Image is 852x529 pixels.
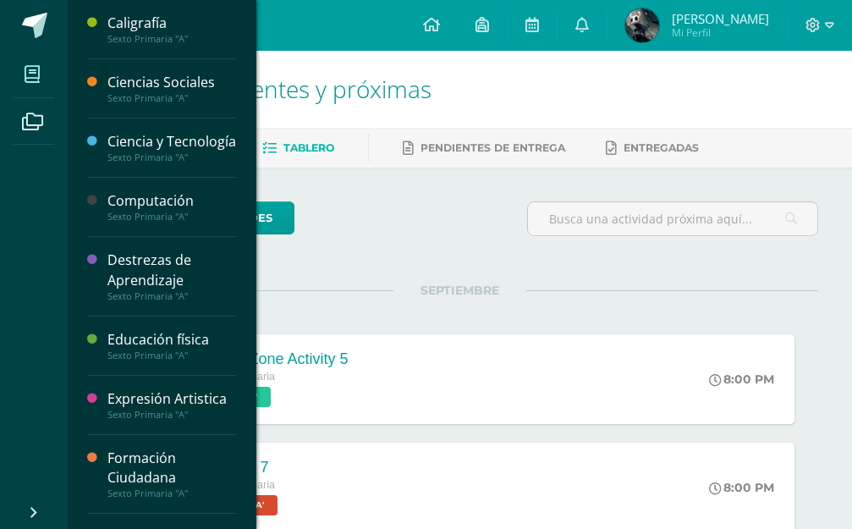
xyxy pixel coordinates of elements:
[606,135,699,162] a: Entregadas
[107,409,236,421] div: Sexto Primaria "A"
[107,73,236,92] div: Ciencias Sociales
[107,211,236,223] div: Sexto Primaria "A"
[528,202,817,235] input: Busca una actividad próxima aquí...
[107,33,236,45] div: Sexto Primaria "A"
[107,449,236,488] div: Formación Ciudadana
[625,8,659,42] img: 83871fccad67834d61b9593b70919c50.png
[107,350,236,361] div: Sexto Primaria "A"
[107,389,236,421] a: Expresión ArtisticaSexto Primaria "A"
[107,449,236,499] a: Formación CiudadanaSexto Primaria "A"
[403,135,565,162] a: Pendientes de entrega
[393,283,526,298] span: SEPTIEMBRE
[205,350,348,368] div: Unit 4 Zone Activity 5
[107,152,236,163] div: Sexto Primaria "A"
[262,135,334,162] a: Tablero
[709,480,774,495] div: 8:00 PM
[107,488,236,499] div: Sexto Primaria "A"
[107,92,236,104] div: Sexto Primaria "A"
[709,372,774,387] div: 8:00 PM
[107,191,236,223] a: ComputaciónSexto Primaria "A"
[107,330,236,350] div: Educación física
[107,73,236,104] a: Ciencias SocialesSexto Primaria "A"
[107,14,236,33] div: Caligrafía
[107,251,236,289] div: Destrezas de Aprendizaje
[107,251,236,301] a: Destrezas de AprendizajeSexto Primaria "A"
[88,73,431,105] span: Actividades recientes y próximas
[672,25,769,40] span: Mi Perfil
[107,290,236,302] div: Sexto Primaria "A"
[107,330,236,361] a: Educación físicaSexto Primaria "A"
[107,191,236,211] div: Computación
[107,132,236,152] div: Ciencia y Tecnología
[107,14,236,45] a: CaligrafíaSexto Primaria "A"
[107,132,236,163] a: Ciencia y TecnologíaSexto Primaria "A"
[421,141,565,154] span: Pendientes de entrega
[624,141,699,154] span: Entregadas
[672,10,769,27] span: [PERSON_NAME]
[283,141,334,154] span: Tablero
[107,389,236,409] div: Expresión Artistica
